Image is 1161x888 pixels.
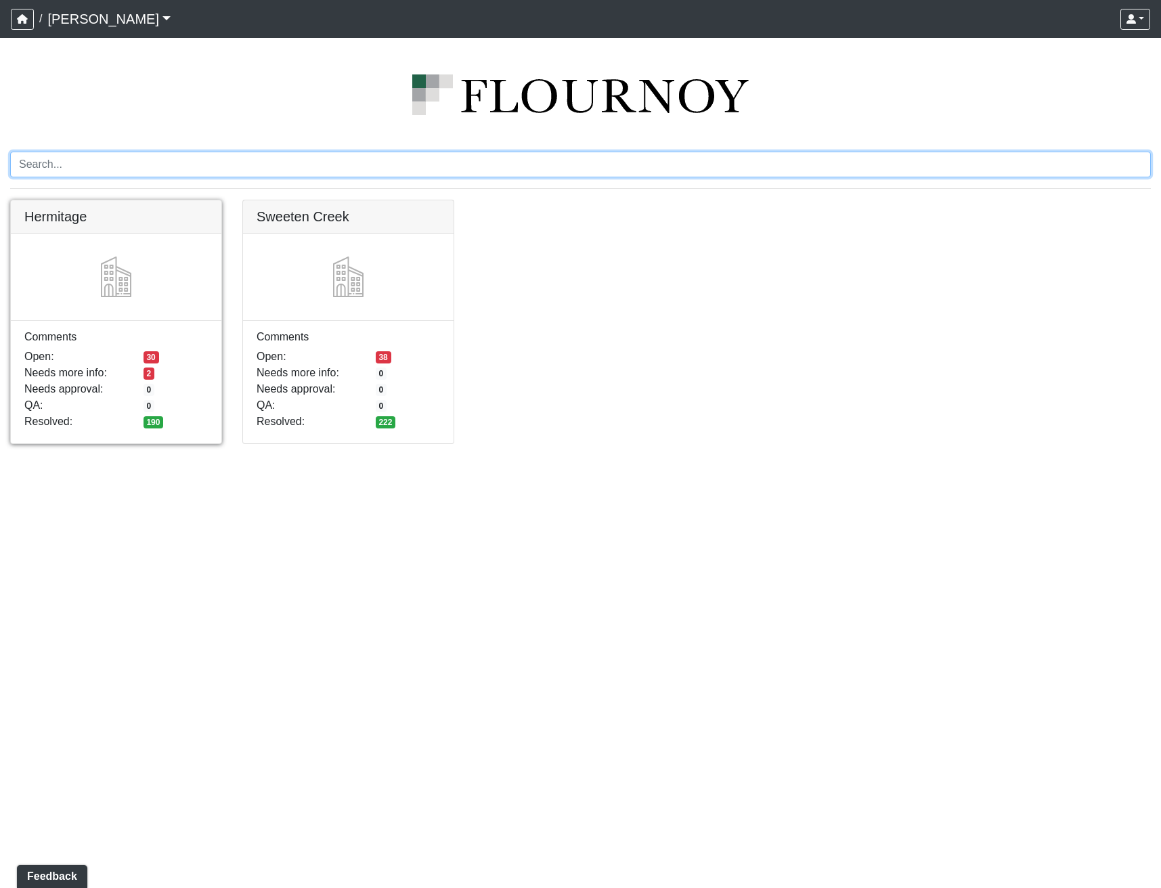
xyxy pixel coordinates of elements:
input: Search [10,152,1151,177]
iframe: Ybug feedback widget [10,861,90,888]
a: [PERSON_NAME] [47,5,171,32]
img: logo [10,74,1151,115]
span: / [34,5,47,32]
